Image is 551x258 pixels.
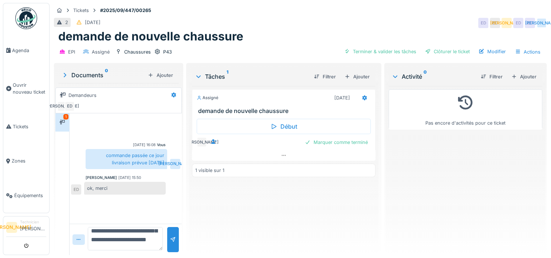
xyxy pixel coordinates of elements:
a: Équipements [3,178,49,213]
img: Badge_color-CXgf-gQk.svg [15,7,37,29]
div: Modifier [476,47,509,56]
div: Tâches [195,72,308,81]
div: Filtrer [478,72,505,82]
div: EPI [68,48,75,55]
div: Pas encore d'activités pour ce ticket [393,93,538,126]
div: [PERSON_NAME] [170,159,180,169]
div: [DATE] [85,19,101,26]
div: Ajouter [342,72,373,82]
span: Tickets [13,123,46,130]
div: Assigné [92,48,110,55]
div: Ajouter [145,70,176,80]
div: Actions [512,47,544,57]
sup: 1 [227,72,228,81]
div: Terminer & valider les tâches [341,47,419,56]
strong: #2025/09/447/00265 [97,7,154,14]
div: [PERSON_NAME] [57,101,67,112]
div: Technicien [20,219,46,225]
div: commande passée ce jour livraison prévue [DATE] [86,149,167,169]
div: [PERSON_NAME] [197,137,207,147]
h1: demande de nouvelle chaussure [58,30,243,43]
div: 1 visible sur 1 [195,167,224,174]
div: Chaussures [124,48,151,55]
div: Vous [157,142,166,148]
div: P43 [163,48,172,55]
div: Filtrer [311,72,339,82]
div: ED [490,18,500,28]
h3: demande de nouvelle chaussure [198,107,372,114]
span: Zones [12,157,46,164]
div: 1 [63,114,68,120]
div: Marquer comme terminé [302,137,371,147]
span: Ouvrir nouveau ticket [13,82,46,95]
div: [DATE] 15:50 [118,175,141,180]
div: Documents [61,71,145,79]
div: [DATE] 16:08 [133,142,156,148]
div: Activité [391,72,475,81]
a: Zones [3,144,49,179]
div: 2 [65,19,68,26]
div: ED [513,18,523,28]
div: Assigné [197,95,219,101]
div: Ajouter [508,72,539,82]
div: ok, merci [84,182,166,195]
div: ED [478,18,488,28]
span: Équipements [14,192,46,199]
div: [PERSON_NAME] [536,18,547,28]
a: Agenda [3,33,49,68]
div: [PERSON_NAME] [501,18,512,28]
div: ED [64,101,75,112]
a: Ouvrir nouveau ticket [3,68,49,109]
div: [DATE] [334,94,350,101]
div: ED [71,184,81,195]
span: Agenda [12,47,46,54]
a: [PERSON_NAME] Technicien[PERSON_NAME] [6,219,46,237]
li: [PERSON_NAME] [6,222,17,233]
div: Demandeurs [68,92,97,99]
a: Tickets [3,109,49,144]
sup: 0 [424,72,427,81]
div: Tickets [73,7,89,14]
div: Début [197,119,371,134]
div: Clôturer le ticket [422,47,473,56]
div: ED [525,18,535,28]
div: [PERSON_NAME] [86,175,117,180]
sup: 0 [105,71,108,79]
li: [PERSON_NAME] [20,219,46,235]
